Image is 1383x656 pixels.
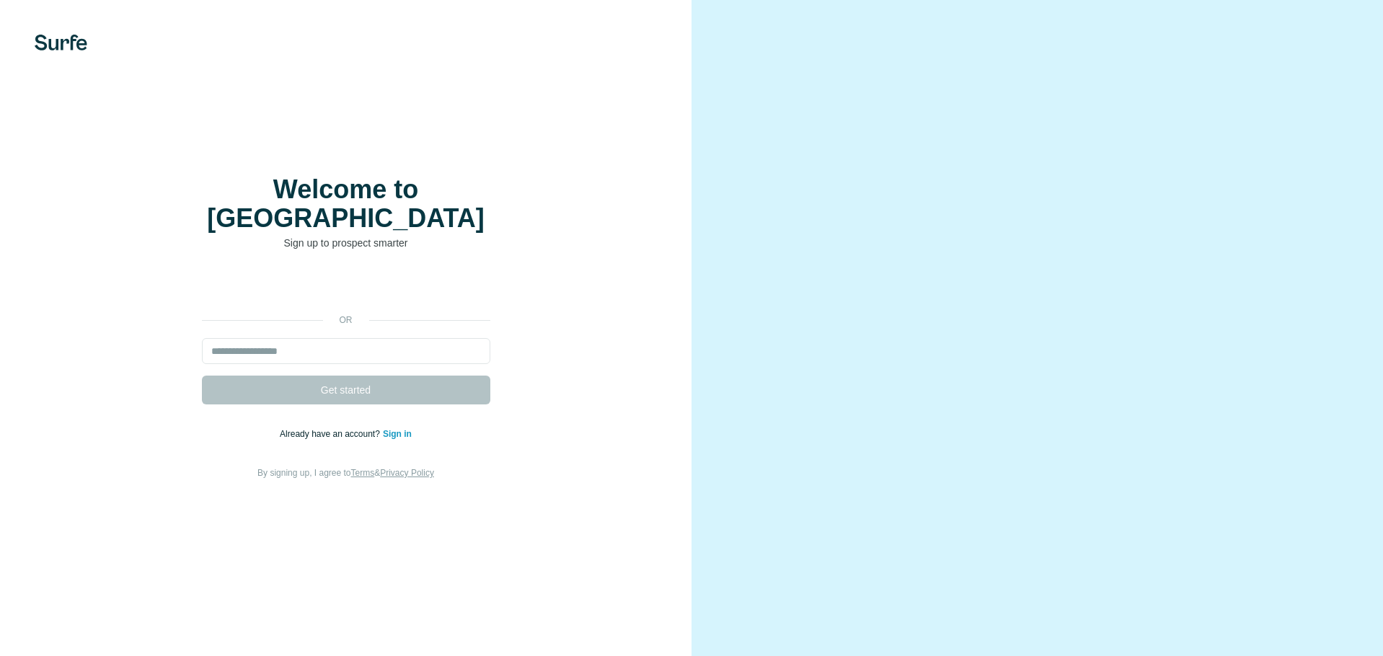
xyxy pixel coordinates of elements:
[35,35,87,50] img: Surfe's logo
[351,468,375,478] a: Terms
[202,175,490,233] h1: Welcome to [GEOGRAPHIC_DATA]
[380,468,434,478] a: Privacy Policy
[202,236,490,250] p: Sign up to prospect smarter
[195,272,498,303] iframe: Pulsante Accedi con Google
[383,429,412,439] a: Sign in
[280,429,383,439] span: Already have an account?
[257,468,434,478] span: By signing up, I agree to &
[323,314,369,327] p: or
